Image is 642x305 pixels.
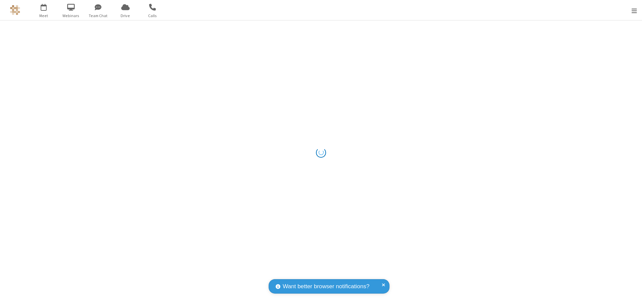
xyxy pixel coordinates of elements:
[140,13,165,19] span: Calls
[10,5,20,15] img: QA Selenium DO NOT DELETE OR CHANGE
[113,13,138,19] span: Drive
[283,282,369,291] span: Want better browser notifications?
[86,13,111,19] span: Team Chat
[31,13,56,19] span: Meet
[58,13,84,19] span: Webinars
